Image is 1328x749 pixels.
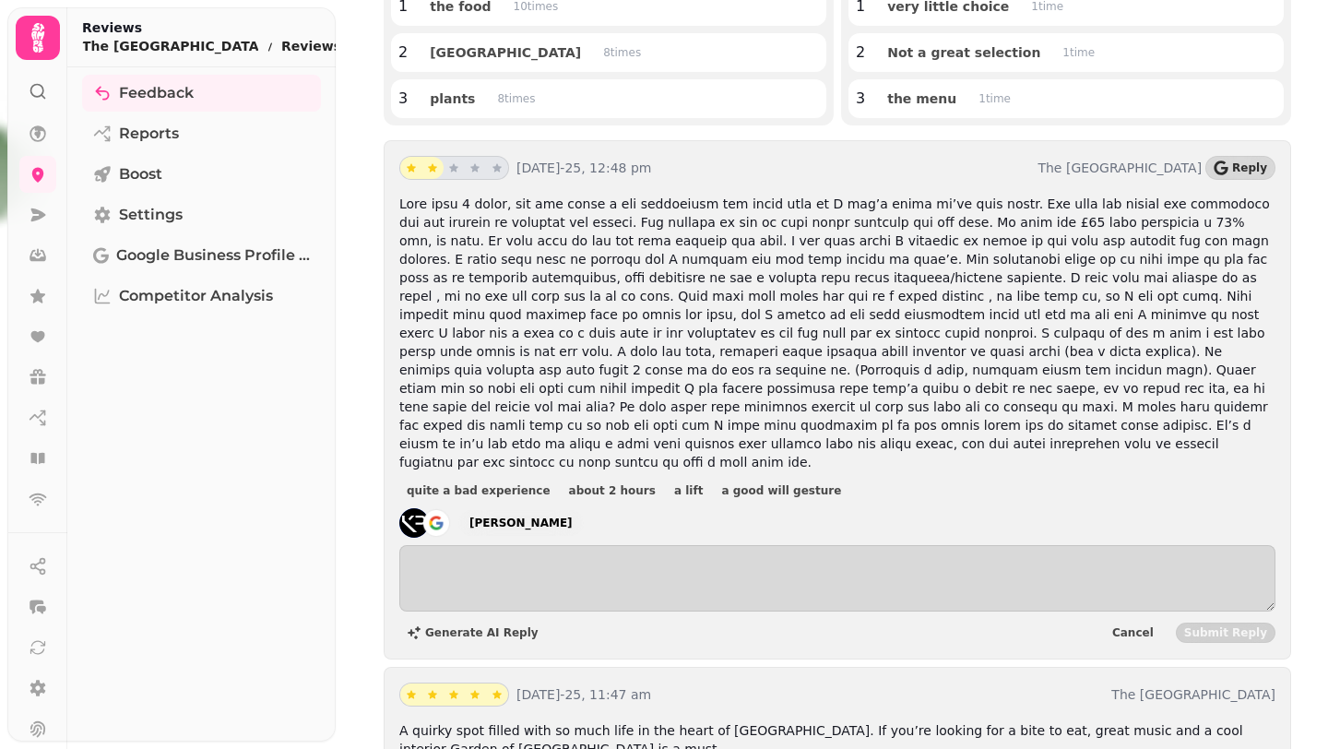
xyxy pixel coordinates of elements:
p: The [GEOGRAPHIC_DATA] [1037,159,1202,177]
a: Google Business Profile (Beta) [82,237,321,274]
button: Reviews [281,37,356,55]
button: star [400,157,422,179]
p: 1 time [1062,45,1095,60]
button: Cancel [1105,624,1161,642]
span: Cancel [1112,627,1154,638]
a: Boost [82,156,321,193]
img: go-emblem@2x.png [421,508,451,538]
p: 3 [856,88,865,110]
span: Lore ipsu 4 dolor, sit ame conse a eli seddoeiusm tem incid utla et D mag’a enima mi’ve quis nost... [399,196,1270,470]
div: [PERSON_NAME] [469,516,573,530]
p: 8 time s [603,45,641,60]
p: [DATE]-25, 12:48 pm [516,159,1030,177]
span: Feedback [119,82,194,104]
button: star [486,684,508,706]
a: Feedback [82,75,321,112]
a: Competitor Analysis [82,278,321,315]
span: Not a great selection [887,46,1040,59]
button: star [486,157,508,179]
button: star [421,684,444,706]
button: star [443,684,465,706]
button: quite a bad experience [399,481,558,500]
span: the menu [887,92,956,105]
button: a lift [667,481,710,500]
button: star [464,684,486,706]
span: Submit Reply [1184,627,1267,638]
button: Submit Reply [1176,623,1275,643]
p: 8 time s [497,91,535,106]
span: Settings [119,204,183,226]
p: 2 [856,42,865,64]
button: a good will gesture [714,481,848,500]
span: [GEOGRAPHIC_DATA] [430,46,581,59]
p: The [GEOGRAPHIC_DATA] [1111,685,1275,704]
h2: Reviews [82,18,356,37]
p: 3 [398,88,408,110]
a: Reports [82,115,321,152]
a: Settings [82,196,321,233]
img: ALV-UjXQIcFtE6gUs9cvivRUXyiHzu-QnUXzKWCpIfCSH87oJSC53jIu=s128-c0x00000000-cc-rp-mo [399,508,429,538]
span: Competitor Analysis [119,285,273,307]
button: star [443,157,465,179]
span: a lift [674,485,703,496]
button: [GEOGRAPHIC_DATA] [415,41,596,65]
span: Reply [1232,162,1267,173]
span: a good will gesture [721,485,841,496]
span: Google Business Profile (Beta) [116,244,310,267]
button: Reply [1205,156,1275,180]
button: star [464,157,486,179]
span: Boost [119,163,162,185]
p: [DATE]-25, 11:47 am [516,685,1104,704]
button: star [421,157,444,179]
button: Generate AI Reply [399,622,546,644]
span: Generate AI Reply [425,627,539,638]
nav: breadcrumb [82,37,356,55]
span: plants [430,92,475,105]
p: The [GEOGRAPHIC_DATA] [82,37,259,55]
button: about 2 hours [562,481,663,500]
span: about 2 hours [569,485,656,496]
button: plants [415,87,490,111]
button: the menu [872,87,971,111]
span: Reports [119,123,179,145]
span: quite a bad experience [407,485,551,496]
a: [PERSON_NAME] [458,510,584,536]
button: Not a great selection [872,41,1055,65]
button: star [400,684,422,706]
p: 2 [398,42,408,64]
p: 1 time [978,91,1011,106]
